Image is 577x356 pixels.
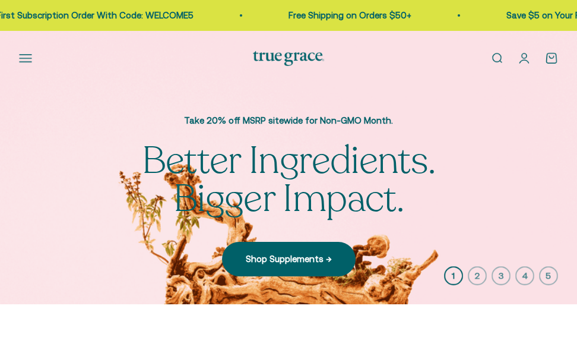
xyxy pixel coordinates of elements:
button: 5 [539,266,558,285]
split-lines: Better Ingredients. Bigger Impact. [142,135,436,225]
button: 2 [468,266,487,285]
button: 4 [515,266,534,285]
button: 1 [444,266,463,285]
a: Shop Supplements → [222,242,356,276]
button: 3 [492,266,511,285]
p: Take 20% off MSRP sitewide for Non-GMO Month. [93,114,484,128]
a: Free Shipping on Orders $50+ [283,10,405,20]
